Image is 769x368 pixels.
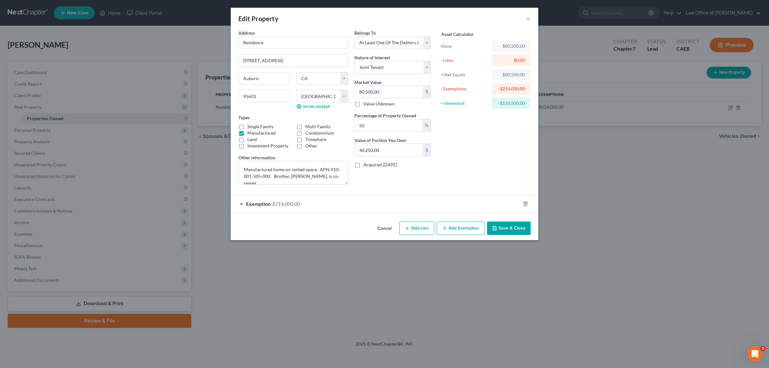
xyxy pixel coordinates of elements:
span: Belongs To [354,30,376,36]
div: % [423,119,431,131]
input: 0.00 [355,86,423,98]
label: Condominium [305,130,334,136]
button: Save & Close [487,222,531,235]
a: Show on Map [296,104,330,109]
div: $80,500.00 [497,43,525,49]
div: $ [423,144,431,156]
input: Enter address... [239,37,348,49]
button: Add Lien [399,222,434,235]
label: Asset Calculator [441,31,474,38]
div: - Exemptions [441,86,489,92]
button: × [526,15,531,22]
div: $ [423,86,431,98]
label: Nature of Interest [354,54,390,61]
span: Exemption [246,201,271,207]
label: Market Value [354,79,381,86]
div: - Liens [441,57,489,63]
iframe: Intercom live chat [747,346,763,362]
label: Multi Family [305,123,331,130]
input: Apt, Suite, etc... [239,54,348,67]
span: 2 [760,346,765,351]
div: $214,000.00 [497,86,525,92]
label: Single Family [247,123,274,130]
label: Other information [238,154,275,161]
span: $214,000.00 [272,201,300,207]
div: Value [441,43,489,49]
label: Value of Portion You Own [354,137,406,144]
span: Address [238,30,255,36]
div: = Unexempt [441,100,489,106]
label: Types [238,114,250,121]
label: Timeshare [305,136,326,143]
label: Other [305,143,317,149]
label: Investment Property [247,143,288,149]
label: Manufactured [247,130,276,136]
button: Add Exemption [437,222,484,235]
label: Land [247,136,257,143]
button: Cancel [372,222,397,235]
input: 0.00 [355,144,423,156]
input: 0.00 [355,119,423,131]
input: Enter city... [239,72,290,85]
div: = Net Equity [441,71,489,78]
div: -$133,500.00 [497,100,525,106]
label: Percentage of Property Owned [354,112,416,119]
label: Value Unknown [363,101,395,107]
div: Edit Property [238,14,278,23]
label: Acquired [DATE] [363,162,397,168]
input: Enter zip... [238,90,290,103]
div: $0.00 [497,57,525,63]
div: $80,500.00 [497,71,525,78]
